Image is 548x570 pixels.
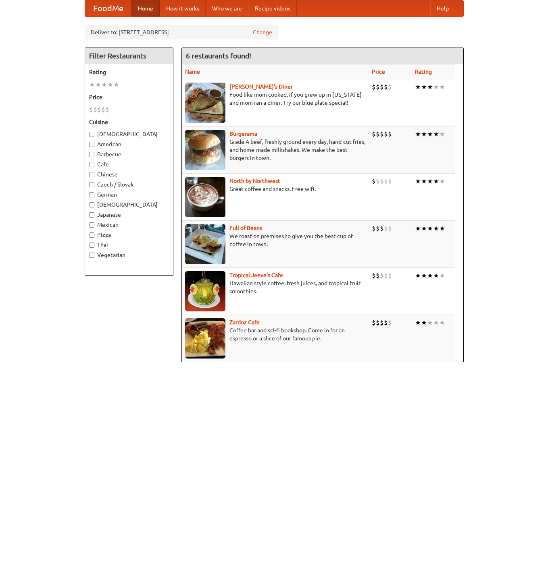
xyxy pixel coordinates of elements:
[89,130,169,138] label: [DEMOGRAPHIC_DATA]
[376,318,380,327] li: $
[421,271,427,280] li: ★
[380,83,384,91] li: $
[372,130,376,139] li: $
[433,130,439,139] li: ★
[89,80,95,89] li: ★
[105,105,109,114] li: $
[372,224,376,233] li: $
[388,177,392,186] li: $
[430,0,455,17] a: Help
[439,271,445,280] li: ★
[185,185,365,193] p: Great coffee and snacks. Free wifi.
[372,177,376,186] li: $
[421,224,427,233] li: ★
[89,202,94,207] input: [DEMOGRAPHIC_DATA]
[89,93,169,101] h5: Price
[89,142,94,147] input: American
[185,232,365,248] p: We roast on premises to give you the best cup of coffee in town.
[185,271,225,311] img: jeeves.jpg
[421,318,427,327] li: ★
[384,177,388,186] li: $
[388,318,392,327] li: $
[415,130,421,139] li: ★
[229,83,293,90] a: [PERSON_NAME]'s Diner
[185,318,225,359] img: zardoz.jpg
[439,318,445,327] li: ★
[433,271,439,280] li: ★
[388,271,392,280] li: $
[185,83,225,123] img: sallys.jpg
[89,201,169,209] label: [DEMOGRAPHIC_DATA]
[427,318,433,327] li: ★
[89,251,169,259] label: Vegetarian
[388,224,392,233] li: $
[113,80,119,89] li: ★
[101,105,105,114] li: $
[433,318,439,327] li: ★
[372,83,376,91] li: $
[376,224,380,233] li: $
[427,224,433,233] li: ★
[131,0,160,17] a: Home
[372,271,376,280] li: $
[89,68,169,76] h5: Rating
[229,272,283,278] a: Tropical Jeeve's Cafe
[376,83,380,91] li: $
[89,105,93,114] li: $
[89,160,169,168] label: Cafe
[89,170,169,178] label: Chinese
[384,224,388,233] li: $
[93,105,97,114] li: $
[89,221,169,229] label: Mexican
[185,326,365,342] p: Coffee bar and sci-fi bookshop. Come in for an espresso or a slice of our famous pie.
[229,178,280,184] a: North by Northwest
[229,319,260,325] a: Zardoz Cafe
[421,83,427,91] li: ★
[89,211,169,219] label: Japanese
[415,271,421,280] li: ★
[415,318,421,327] li: ★
[427,130,433,139] li: ★
[376,271,380,280] li: $
[439,177,445,186] li: ★
[89,150,169,158] label: Barbecue
[439,130,445,139] li: ★
[376,130,380,139] li: $
[185,68,200,75] a: Name
[380,224,384,233] li: $
[372,318,376,327] li: $
[415,177,421,186] li: ★
[427,83,433,91] li: ★
[185,279,365,295] p: Hawaiian style coffee, fresh juices, and tropical fruit smoothies.
[433,83,439,91] li: ★
[85,48,173,64] h4: Filter Restaurants
[185,224,225,264] img: beans.jpg
[185,138,365,162] p: Grade A beef, freshly ground every day, hand-cut fries, and home-made milkshakes. We make the bes...
[384,83,388,91] li: $
[384,271,388,280] li: $
[415,83,421,91] li: ★
[380,318,384,327] li: $
[421,130,427,139] li: ★
[384,130,388,139] li: $
[185,130,225,170] img: burgerama.jpg
[85,0,131,17] a: FoodMe
[107,80,113,89] li: ★
[89,180,169,189] label: Czech / Slovak
[229,131,257,137] a: Burgerama
[439,83,445,91] li: ★
[415,68,432,75] a: Rating
[89,162,94,167] input: Cafe
[89,191,169,199] label: German
[89,172,94,177] input: Chinese
[433,177,439,186] li: ★
[229,225,262,231] a: Full of Beans
[89,152,94,157] input: Barbecue
[380,177,384,186] li: $
[427,271,433,280] li: ★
